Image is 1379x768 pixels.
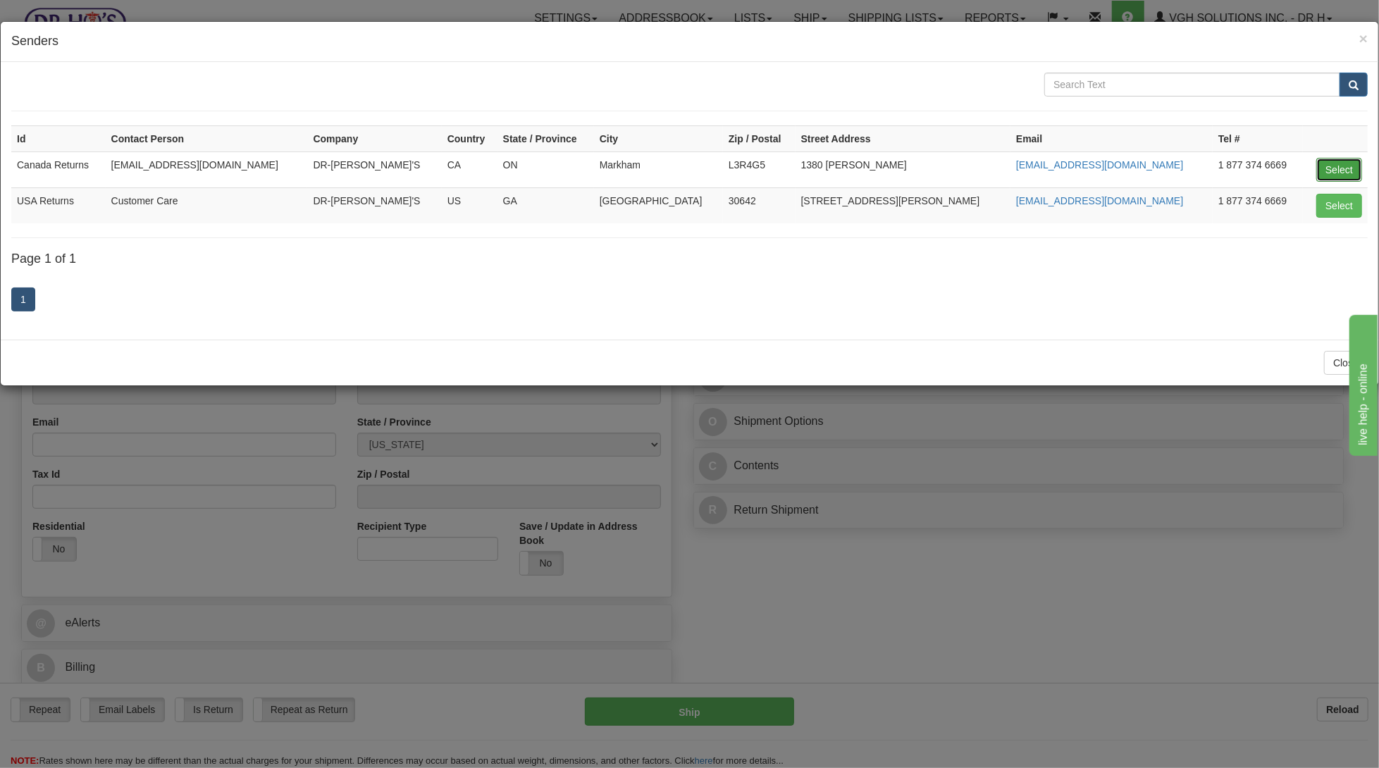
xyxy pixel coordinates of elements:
td: Markham [594,151,723,187]
span: × [1359,30,1368,47]
td: [EMAIL_ADDRESS][DOMAIN_NAME] [106,151,308,187]
th: State / Province [497,125,594,151]
td: 1380 [PERSON_NAME] [796,151,1010,187]
th: Contact Person [106,125,308,151]
th: Tel # [1213,125,1303,151]
button: Close [1359,31,1368,46]
td: CA [442,151,497,187]
td: 1 877 374 6669 [1213,151,1303,187]
button: Close [1324,351,1368,375]
td: GA [497,187,594,223]
th: Company [307,125,441,151]
td: US [442,187,497,223]
iframe: chat widget [1347,312,1378,456]
th: Email [1010,125,1213,151]
td: DR-[PERSON_NAME]'S [307,187,441,223]
td: Customer Care [106,187,308,223]
div: live help - online [11,8,130,25]
td: USA Returns [11,187,106,223]
td: [GEOGRAPHIC_DATA] [594,187,723,223]
a: [EMAIL_ADDRESS][DOMAIN_NAME] [1016,159,1183,171]
button: Select [1316,194,1362,218]
td: ON [497,151,594,187]
td: 30642 [723,187,796,223]
td: Canada Returns [11,151,106,187]
a: [EMAIL_ADDRESS][DOMAIN_NAME] [1016,195,1183,206]
th: City [594,125,723,151]
td: DR-[PERSON_NAME]'S [307,151,441,187]
h4: Senders [11,32,1368,51]
th: Id [11,125,106,151]
input: Search Text [1044,73,1340,97]
td: [STREET_ADDRESS][PERSON_NAME] [796,187,1010,223]
button: Select [1316,158,1362,182]
td: L3R4G5 [723,151,796,187]
th: Street Address [796,125,1010,151]
a: 1 [11,287,35,311]
th: Country [442,125,497,151]
h4: Page 1 of 1 [11,252,1368,266]
th: Zip / Postal [723,125,796,151]
td: 1 877 374 6669 [1213,187,1303,223]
